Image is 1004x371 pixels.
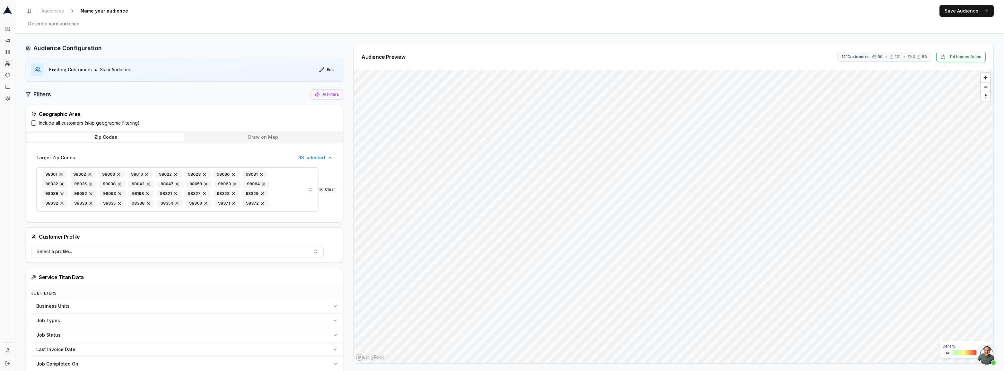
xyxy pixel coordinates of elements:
div: 98047 [157,181,183,188]
span: • [94,66,97,74]
div: 98001 [42,171,67,178]
h2: Audience Configuration [33,44,102,53]
div: Customer Profile [31,233,80,241]
button: Target Zip Codes93 selected [31,151,338,165]
span: Static Audience [100,66,132,73]
div: 98360 [186,200,212,207]
div: Audience Preview [362,54,406,59]
a: Mapbox homepage [356,354,384,361]
div: Target Zip Codes93 selected [31,165,338,217]
div: 98064 [243,181,270,188]
a: Audiences [39,6,66,15]
div: Open chat [977,345,996,365]
span: 121 Customers: [842,54,870,59]
div: 98058 [186,181,212,188]
span: Job Types [36,317,60,324]
span: Zoom out [981,83,990,92]
div: Service Titan Data [31,273,338,281]
div: 98335 [100,200,126,207]
button: Log out [3,358,13,368]
div: 98329 [242,190,268,197]
div: 98022 [155,171,182,178]
span: Existing Customers [49,66,92,73]
div: 98010 [127,171,153,178]
button: Job Completed On [31,357,343,371]
span: Job Status [36,332,61,338]
div: 98035 [71,181,97,188]
div: 98089 [42,190,68,197]
div: 98003 [99,171,125,178]
button: Save Audience [939,5,994,17]
div: 98327 [184,190,211,197]
span: Last Invoice Date [36,346,75,353]
span: Select a profile... [37,248,72,255]
span: • [903,54,905,59]
button: AI Filters [310,89,343,100]
div: 98023 [184,171,211,178]
button: 121Customers:88•121•&88 [837,52,931,62]
span: & [913,54,915,59]
div: 98321 [156,190,182,197]
div: 98328 [213,190,240,197]
button: 114 homes found [936,52,986,62]
button: Clear [319,187,335,192]
button: Zoom out [981,82,990,92]
div: 98093 [100,190,126,197]
nav: breadcrumb [39,6,141,15]
button: Business Units [31,299,343,313]
div: 98038 [99,181,126,188]
div: 98338 [128,200,154,207]
span: • [885,54,887,59]
span: Low [942,350,949,355]
span: Business Units [36,303,70,309]
div: 98371 [214,200,240,207]
div: 98372 [242,200,269,207]
span: Job Completed On [36,361,78,367]
span: 88 [877,54,883,59]
div: 98354 [157,200,183,207]
div: 98032 [42,181,68,188]
button: Zip Codes [27,133,185,142]
div: 98332 [42,200,68,207]
button: Job Types [31,314,343,328]
div: 98333 [71,200,97,207]
span: 88 [922,54,927,59]
button: Reset bearing to north [981,92,990,101]
div: 98092 [71,190,97,197]
button: Zoom in [981,73,990,82]
canvas: Map [354,70,992,363]
div: 98030 [213,171,240,178]
h2: Filters [33,90,51,99]
span: Audiences [41,8,64,14]
span: 93 selected [298,155,325,161]
span: AI Filters [322,92,339,97]
button: Job Status [31,328,343,342]
div: Geographic Area [31,110,338,118]
button: Edit [315,65,338,75]
div: 98063 [214,181,241,188]
span: 121 [895,54,901,59]
button: Draw on Map [185,133,342,142]
span: Job Filters [31,291,57,296]
span: Name your audience [78,6,131,15]
label: Include all customers (skip geographic filtering) [39,120,140,126]
div: 98002 [70,171,96,178]
div: 98198 [128,190,154,197]
div: Density [942,344,986,349]
span: Describe your audience [26,19,82,28]
div: 98042 [128,181,154,188]
button: Last Invoice Date [31,342,343,357]
div: 98031 [242,171,267,178]
span: Target Zip Codes [36,155,75,161]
